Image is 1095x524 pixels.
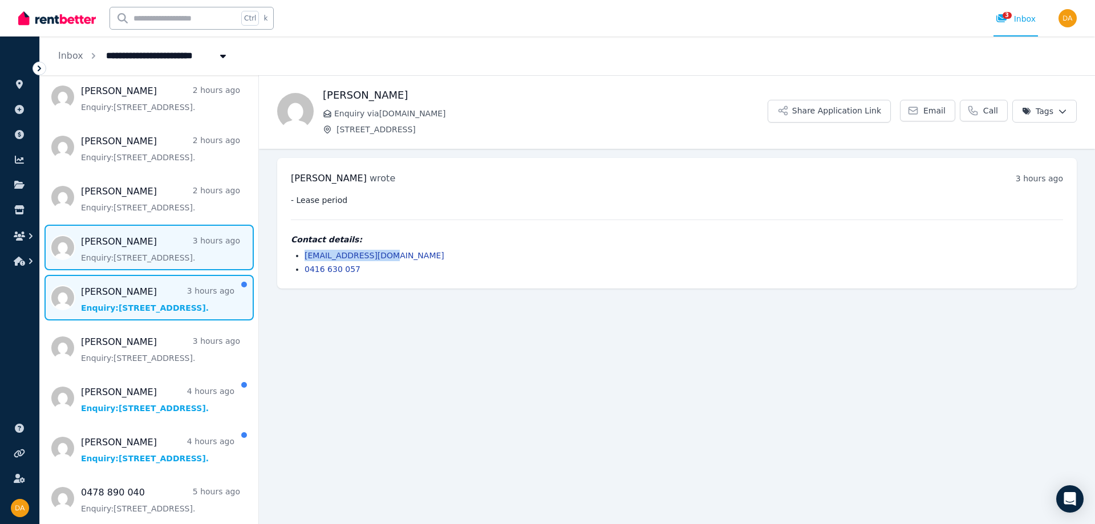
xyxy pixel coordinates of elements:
span: Enquiry via [DOMAIN_NAME] [334,108,768,119]
nav: Breadcrumb [40,36,247,75]
a: [EMAIL_ADDRESS][DOMAIN_NAME] [305,251,444,260]
pre: - Lease period [291,194,1063,206]
div: Inbox [996,13,1036,25]
h1: [PERSON_NAME] [323,87,768,103]
span: Tags [1022,105,1053,117]
a: Inbox [58,50,83,61]
a: [PERSON_NAME]2 hours agoEnquiry:[STREET_ADDRESS]. [81,185,240,213]
a: [PERSON_NAME]3 hours agoEnquiry:[STREET_ADDRESS]. [81,285,234,314]
a: [PERSON_NAME]3 hours agoEnquiry:[STREET_ADDRESS]. [81,335,240,364]
a: Call [960,100,1008,121]
a: [PERSON_NAME]2 hours agoEnquiry:[STREET_ADDRESS]. [81,135,240,163]
span: Ctrl [241,11,259,26]
a: [PERSON_NAME]4 hours agoEnquiry:[STREET_ADDRESS]. [81,385,234,414]
span: [STREET_ADDRESS] [336,124,768,135]
span: Email [923,105,946,116]
img: RentBetter [18,10,96,27]
button: Share Application Link [768,100,891,123]
a: 0416 630 057 [305,265,360,274]
span: 3 [1003,12,1012,19]
span: k [263,14,267,23]
a: [PERSON_NAME]3 hours agoEnquiry:[STREET_ADDRESS]. [81,235,240,263]
a: 0478 890 0405 hours agoEnquiry:[STREET_ADDRESS]. [81,486,240,514]
span: wrote [370,173,395,184]
a: Email [900,100,955,121]
h4: Contact details: [291,234,1063,245]
img: Drew Andrea [11,499,29,517]
span: Call [983,105,998,116]
span: [PERSON_NAME] [291,173,367,184]
time: 3 hours ago [1016,174,1063,183]
img: lilian [277,93,314,129]
a: [PERSON_NAME]4 hours agoEnquiry:[STREET_ADDRESS]. [81,436,234,464]
img: Drew Andrea [1058,9,1077,27]
div: Open Intercom Messenger [1056,485,1084,513]
button: Tags [1012,100,1077,123]
a: [PERSON_NAME]2 hours agoEnquiry:[STREET_ADDRESS]. [81,84,240,113]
